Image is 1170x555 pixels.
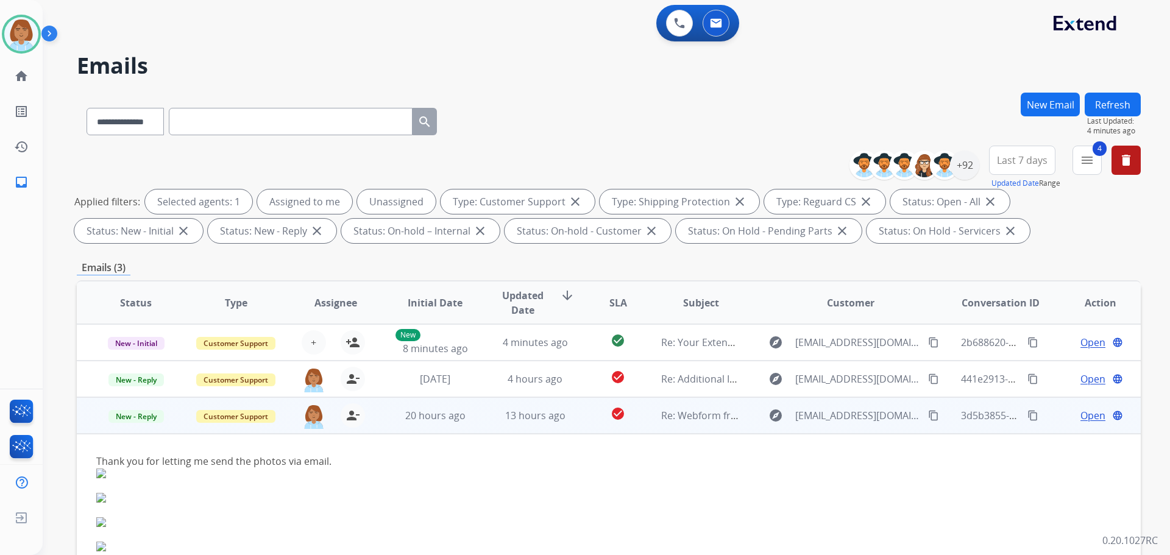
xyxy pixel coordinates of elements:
span: + [311,335,316,350]
div: Status: New - Initial [74,219,203,243]
mat-icon: check_circle [611,406,625,421]
span: Updated Date [495,288,551,317]
div: Status: On-hold – Internal [341,219,500,243]
mat-icon: language [1112,410,1123,421]
mat-icon: close [568,194,583,209]
span: Customer Support [196,373,275,386]
mat-icon: person_add [346,335,360,350]
div: Status: New - Reply [208,219,336,243]
mat-icon: explore [768,372,783,386]
mat-icon: close [983,194,998,209]
mat-icon: check_circle [611,370,625,384]
mat-icon: explore [768,408,783,423]
mat-icon: content_copy [1027,373,1038,384]
span: 4 hours ago [508,372,562,386]
mat-icon: list_alt [14,104,29,119]
mat-icon: close [1003,224,1018,238]
mat-icon: content_copy [1027,337,1038,348]
span: [EMAIL_ADDRESS][DOMAIN_NAME] [795,408,921,423]
div: Assigned to me [257,189,352,214]
div: Unassigned [357,189,436,214]
mat-icon: content_copy [928,337,939,348]
mat-icon: close [310,224,324,238]
mat-icon: search [417,115,432,129]
span: Re: Additional Information [661,372,782,386]
div: Status: On Hold - Servicers [867,219,1030,243]
mat-icon: arrow_downward [560,288,575,303]
span: Status [120,295,152,310]
span: 8 minutes ago [403,342,468,355]
div: Status: On Hold - Pending Parts [676,219,862,243]
img: a48c85da-7d1b-413c-8edd-9c136590b483 [96,468,584,478]
span: 20 hours ago [405,409,466,422]
span: 441e2913-84b1-48da-8c46-871fd1622711 [961,372,1147,386]
span: [EMAIL_ADDRESS][DOMAIN_NAME] [795,335,921,350]
span: Customer Support [196,410,275,423]
mat-icon: home [14,69,29,83]
mat-icon: close [644,224,659,238]
mat-icon: delete [1119,153,1133,168]
span: SLA [609,295,627,310]
button: Last 7 days [989,146,1055,175]
mat-icon: close [859,194,873,209]
img: 589824c2-bd74-4e47-af82-684dfc4865a8 [96,542,584,551]
div: Type: Shipping Protection [600,189,759,214]
mat-icon: close [835,224,849,238]
mat-icon: close [732,194,747,209]
span: Conversation ID [962,295,1040,310]
span: [EMAIL_ADDRESS][DOMAIN_NAME] [795,372,921,386]
button: + [302,330,326,355]
mat-icon: content_copy [1027,410,1038,421]
span: 2b688620-ff8e-4d90-851b-1d2511d2608f [961,336,1145,349]
mat-icon: person_remove [346,408,360,423]
img: agent-avatar [302,367,326,392]
button: Refresh [1085,93,1141,116]
div: +92 [950,150,979,180]
span: New - Reply [108,410,164,423]
mat-icon: inbox [14,175,29,189]
th: Action [1041,281,1141,324]
span: Type [225,295,247,310]
mat-icon: close [473,224,487,238]
img: 04d2c804-3d49-40e7-b382-df700bc7ed90 [96,493,584,503]
mat-icon: content_copy [928,373,939,384]
button: 4 [1072,146,1102,175]
mat-icon: close [176,224,191,238]
span: Open [1080,372,1105,386]
mat-icon: language [1112,337,1123,348]
mat-icon: person_remove [346,372,360,386]
h2: Emails [77,54,1141,78]
span: Open [1080,408,1105,423]
p: New [395,329,420,341]
p: Emails (3) [77,260,130,275]
p: 0.20.1027RC [1102,533,1158,548]
div: Status: Open - All [890,189,1010,214]
img: avatar [4,17,38,51]
span: New - Initial [108,337,165,350]
mat-icon: explore [768,335,783,350]
mat-icon: menu [1080,153,1094,168]
span: 4 minutes ago [1087,126,1141,136]
span: 13 hours ago [505,409,565,422]
mat-icon: content_copy [928,410,939,421]
span: Open [1080,335,1105,350]
div: Type: Customer Support [441,189,595,214]
span: Re: Webform from [EMAIL_ADDRESS][DOMAIN_NAME] on [DATE] [661,409,954,422]
button: New Email [1021,93,1080,116]
img: 5c46f59a-2e7d-4c28-8c43-ba8e90e3d8b9 [96,517,584,527]
button: Updated Date [991,179,1039,188]
span: Customer Support [196,337,275,350]
span: New - Reply [108,373,164,386]
div: Selected agents: 1 [145,189,252,214]
span: 4 minutes ago [503,336,568,349]
span: Last 7 days [997,158,1048,163]
span: Customer [827,295,874,310]
span: Subject [683,295,719,310]
mat-icon: language [1112,373,1123,384]
mat-icon: check_circle [611,333,625,348]
span: Assignee [314,295,357,310]
div: Status: On-hold - Customer [505,219,671,243]
span: [DATE] [420,372,450,386]
span: 4 [1093,141,1107,156]
span: Last Updated: [1087,116,1141,126]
